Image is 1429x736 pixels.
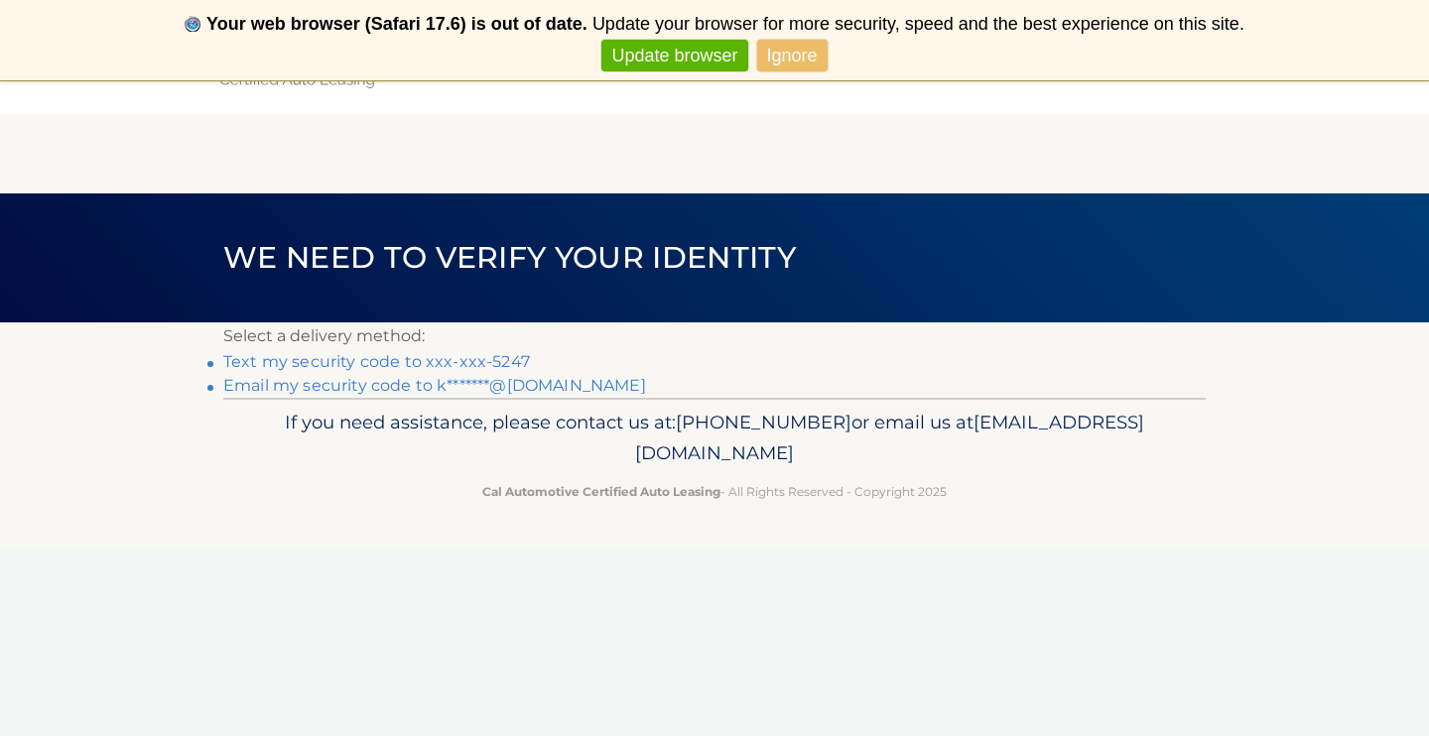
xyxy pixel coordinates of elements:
[592,14,1244,34] span: Update your browser for more security, speed and the best experience on this site.
[236,481,1193,502] p: - All Rights Reserved - Copyright 2025
[601,40,747,72] a: Update browser
[206,14,587,34] b: Your web browser (Safari 17.6) is out of date.
[223,352,530,371] a: Text my security code to xxx-xxx-5247
[223,239,796,276] span: We need to verify your identity
[757,40,828,72] a: Ignore
[223,376,646,395] a: Email my security code to k*******@[DOMAIN_NAME]
[676,411,851,433] span: [PHONE_NUMBER]
[482,484,720,499] strong: Cal Automotive Certified Auto Leasing
[223,322,1206,350] p: Select a delivery method:
[236,407,1193,470] p: If you need assistance, please contact us at: or email us at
